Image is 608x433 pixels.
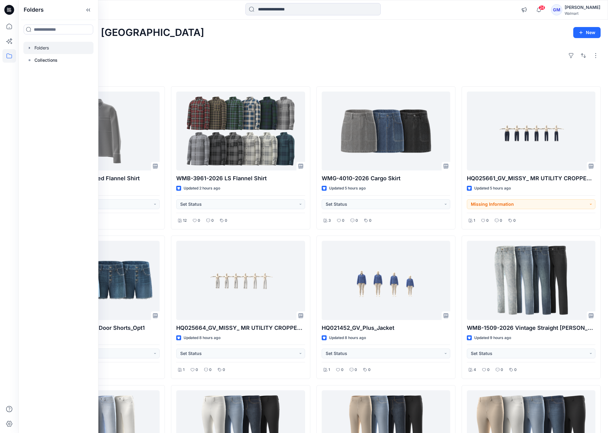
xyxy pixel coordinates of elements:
[514,367,517,373] p: 0
[474,217,475,224] p: 1
[474,185,511,192] p: Updated 5 hours ago
[467,174,595,183] p: HQ025661_GV_MISSY_ MR UTILITY CROPPED STRAIGHT LEG
[538,5,545,10] span: 24
[368,367,371,373] p: 0
[26,73,601,80] h4: Styles
[565,4,600,11] div: [PERSON_NAME]
[328,217,331,224] p: 3
[329,335,366,341] p: Updated 8 hours ago
[573,27,601,38] button: New
[225,217,227,224] p: 0
[176,241,305,320] a: HQ025664_GV_MISSY_ MR UTILITY CROPPED STRAIGHT LEG
[501,367,503,373] p: 0
[565,11,600,16] div: Walmart
[34,57,58,64] p: Collections
[223,367,225,373] p: 0
[369,217,372,224] p: 0
[551,4,562,15] div: GM
[183,367,185,373] p: 1
[342,217,344,224] p: 0
[467,324,595,332] p: WMB-1509-2026 Vintage Straight [PERSON_NAME]
[500,217,502,224] p: 0
[513,217,516,224] p: 0
[474,367,476,373] p: 4
[355,367,357,373] p: 0
[341,367,344,373] p: 0
[467,92,595,170] a: HQ025661_GV_MISSY_ MR UTILITY CROPPED STRAIGHT LEG
[198,217,200,224] p: 0
[176,92,305,170] a: WMB-3961-2026 LS Flannel Shirt
[183,217,187,224] p: 12
[196,367,198,373] p: 0
[209,367,212,373] p: 0
[322,241,450,320] a: HQ021452_GV_Plus_Jacket
[328,367,330,373] p: 1
[322,324,450,332] p: HQ021452_GV_Plus_Jacket
[176,174,305,183] p: WMB-3961-2026 LS Flannel Shirt
[467,241,595,320] a: WMB-1509-2026 Vintage Straight Jean
[184,335,221,341] p: Updated 8 hours ago
[486,217,489,224] p: 0
[322,92,450,170] a: WMG-4010-2026 Cargo Skirt
[211,217,214,224] p: 0
[322,174,450,183] p: WMG-4010-2026 Cargo Skirt
[176,324,305,332] p: HQ025664_GV_MISSY_ MR UTILITY CROPPED STRAIGHT LEG
[184,185,220,192] p: Updated 2 hours ago
[329,185,366,192] p: Updated 5 hours ago
[26,27,204,38] h2: Welcome back, [GEOGRAPHIC_DATA]
[356,217,358,224] p: 0
[474,335,511,341] p: Updated 9 hours ago
[487,367,490,373] p: 0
